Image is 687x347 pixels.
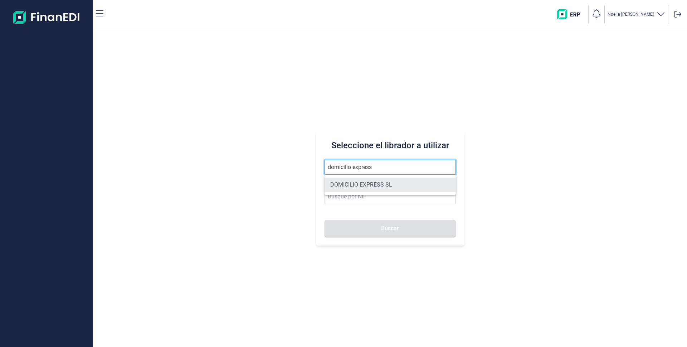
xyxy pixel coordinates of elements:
[325,178,456,192] li: DOMICILIO EXPRESS SL
[608,9,665,20] button: Noelia [PERSON_NAME]
[381,226,399,231] span: Buscar
[325,160,456,175] input: Seleccione la razón social
[608,11,654,17] p: Noelia [PERSON_NAME]
[557,9,585,19] img: erp
[325,220,456,237] button: Buscar
[325,189,456,204] input: Busque por NIF
[325,140,456,151] h3: Seleccione el librador a utilizar
[13,6,80,29] img: Logo de aplicación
